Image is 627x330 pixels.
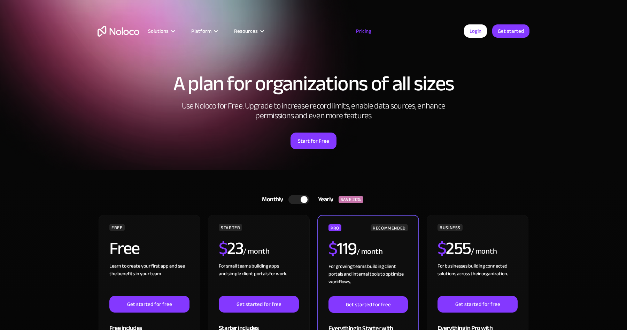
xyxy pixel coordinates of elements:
[183,27,225,36] div: Platform
[148,27,169,36] div: Solutions
[98,73,529,94] h1: A plan for organizations of all sizes
[309,194,339,205] div: Yearly
[438,224,463,231] div: BUSINESS
[219,262,299,296] div: For small teams building apps and simple client portals for work. ‍
[328,240,357,257] h2: 119
[357,246,383,257] div: / month
[328,263,408,296] div: For growing teams building client portals and internal tools to optimize workflows.
[438,240,471,257] h2: 255
[371,224,408,231] div: RECOMMENDED
[438,232,446,265] span: $
[219,224,242,231] div: STARTER
[328,232,337,265] span: $
[339,196,363,203] div: SAVE 20%
[109,296,189,313] a: Get started for free
[234,27,258,36] div: Resources
[438,262,518,296] div: For businesses building connected solutions across their organization. ‍
[464,24,487,38] a: Login
[291,133,336,149] a: Start for Free
[139,27,183,36] div: Solutions
[109,224,125,231] div: FREE
[219,240,243,257] h2: 23
[225,27,272,36] div: Resources
[109,262,189,296] div: Learn to create your first app and see the benefits in your team ‍
[471,246,497,257] div: / month
[243,246,269,257] div: / month
[328,224,341,231] div: PRO
[109,240,140,257] h2: Free
[253,194,288,205] div: Monthly
[328,296,408,313] a: Get started for free
[219,232,227,265] span: $
[219,296,299,313] a: Get started for free
[174,101,453,121] h2: Use Noloco for Free. Upgrade to increase record limits, enable data sources, enhance permissions ...
[438,296,518,313] a: Get started for free
[191,27,211,36] div: Platform
[347,27,380,36] a: Pricing
[98,26,139,37] a: home
[492,24,529,38] a: Get started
